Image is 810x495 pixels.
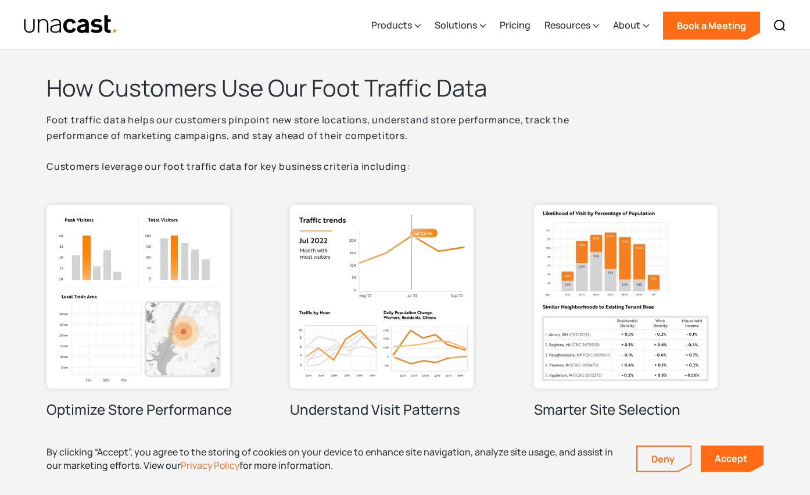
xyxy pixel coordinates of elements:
img: illustration with Traffic trends graphs [290,205,474,389]
a: Accept [701,446,764,472]
div: Solutions [435,2,486,49]
div: Resources [544,2,599,49]
div: Resources [544,18,590,32]
img: Search icon [773,19,787,33]
a: Deny [637,447,691,471]
div: Solutions [435,18,477,32]
h3: Understand Visit Patterns [290,400,460,419]
a: home [23,15,118,35]
div: By clicking “Accept”, you agree to the storing of cookies on your device to enhance site navigati... [46,446,619,472]
div: About [613,18,640,32]
div: About [613,2,649,49]
a: Book a Meeting [663,12,760,40]
img: illustration with Likelihood of Visit by Percentage of Population and Similar Neighborhoods to Ex... [534,205,718,389]
h2: How Customers Use Our Foot Traffic Data [46,73,628,103]
h3: Optimize Store Performance [46,400,232,419]
a: Pricing [500,2,531,49]
h3: Smarter Site Selection [534,400,680,419]
p: Foot traffic data helps our customers pinpoint new store locations, understand store performance,... [46,112,628,175]
a: Privacy Policy [181,459,239,472]
img: Unacast text logo [23,15,118,35]
img: illustration with Peak Visitors, Total Visitors, and Local Trade Area graphs [46,205,230,389]
div: Products [371,2,421,49]
div: Products [371,18,412,32]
